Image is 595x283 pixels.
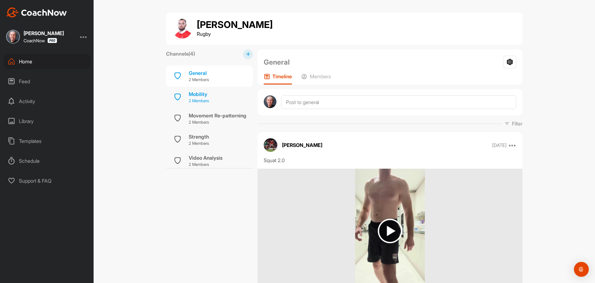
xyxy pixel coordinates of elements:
[166,50,195,57] label: Channels ( 4 )
[3,153,91,169] div: Schedule
[189,140,209,147] p: 2 Members
[197,30,273,38] p: Rugby
[3,54,91,69] div: Home
[189,162,223,168] p: 2 Members
[272,73,292,80] p: Timeline
[3,113,91,129] div: Library
[189,112,246,119] div: Movement Re-patterning
[264,57,290,67] h2: General
[189,119,246,126] p: 2 Members
[310,73,331,80] p: Members
[197,20,273,30] h1: [PERSON_NAME]
[189,69,209,77] div: General
[6,7,67,17] img: CoachNow
[492,142,507,148] p: [DATE]
[512,120,522,127] p: Filter
[24,38,57,43] div: CoachNow
[574,262,589,277] div: Open Intercom Messenger
[24,31,64,36] div: [PERSON_NAME]
[189,154,223,162] div: Video Analysis
[189,90,209,98] div: Mobility
[3,74,91,89] div: Feed
[47,38,57,43] img: CoachNow Pro
[378,219,402,243] img: play
[189,133,209,140] div: Strength
[3,94,91,109] div: Activity
[264,157,516,164] div: Squat 2.0
[6,30,20,43] img: square_e5b62a81d3ffa6daf3b9e8da476946a0.jpg
[189,98,209,104] p: 2 Members
[189,77,209,83] p: 2 Members
[264,138,277,152] img: avatar
[264,95,276,108] img: avatar
[172,19,192,39] img: group
[3,133,91,149] div: Templates
[3,173,91,189] div: Support & FAQ
[282,141,322,149] p: [PERSON_NAME]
